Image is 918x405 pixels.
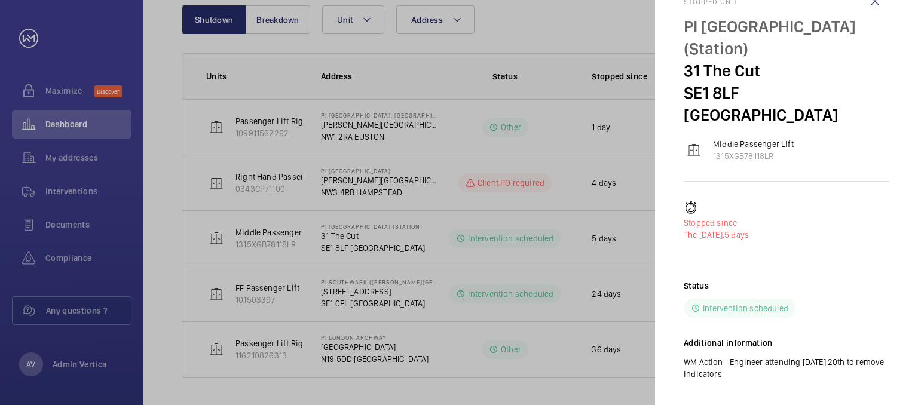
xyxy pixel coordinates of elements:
p: 5 days [684,229,889,241]
p: 31 The Cut [684,60,889,82]
p: Stopped since [684,217,889,229]
p: WM Action - Engineer attending [DATE] 20th to remove indicators [684,356,889,380]
span: The [DATE], [684,230,724,240]
p: Intervention scheduled [703,302,788,314]
p: SE1 8LF [GEOGRAPHIC_DATA] [684,82,889,126]
p: 1315XGB78118LR [713,150,794,162]
p: Middle Passenger Lift [713,138,794,150]
img: elevator.svg [687,143,701,157]
p: PI [GEOGRAPHIC_DATA] (Station) [684,16,889,60]
h2: Additional information [684,337,889,349]
h2: Status [684,280,709,292]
